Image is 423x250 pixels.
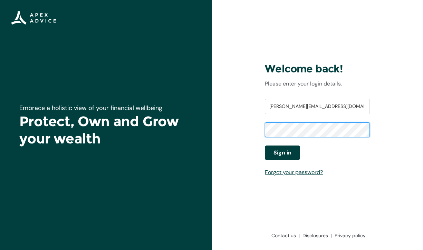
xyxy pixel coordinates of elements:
[265,146,300,160] button: Sign in
[332,232,366,239] a: Privacy policy
[300,232,332,239] a: Disclosures
[11,11,56,25] img: Apex Advice Group
[265,99,370,114] input: Username
[265,80,370,88] p: Please enter your login details.
[19,113,192,147] h1: Protect, Own and Grow your wealth
[273,149,291,157] span: Sign in
[265,62,370,76] h3: Welcome back!
[265,169,323,176] a: Forgot your password?
[19,104,162,112] span: Embrace a holistic view of your financial wellbeing
[269,232,300,239] a: Contact us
